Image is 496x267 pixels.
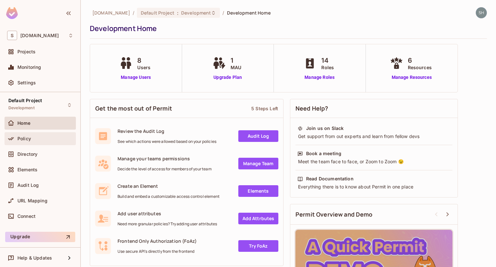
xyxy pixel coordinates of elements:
[118,221,217,227] span: Need more granular policies? Try adding user attributes
[17,183,39,188] span: Audit Log
[181,10,211,16] span: Development
[20,33,59,38] span: Workspace: sea.live
[297,133,450,140] div: Get support from out experts and learn from fellow devs
[8,105,35,111] span: Development
[297,158,450,165] div: Meet the team face to face, or Zoom to Zoom 😉
[17,255,52,261] span: Help & Updates
[118,183,220,189] span: Create an Element
[7,31,17,40] span: S
[321,56,334,65] span: 14
[133,10,134,16] li: /
[238,240,278,252] a: Try FoAz
[118,194,220,199] span: Build and embed a customizable access control element
[295,210,373,219] span: Permit Overview and Demo
[231,56,241,65] span: 1
[137,64,150,71] span: Users
[297,184,450,190] div: Everything there is to know about Permit in one place
[17,121,31,126] span: Home
[17,136,31,141] span: Policy
[118,238,197,244] span: Frontend Only Authorization (FoAz)
[137,56,150,65] span: 8
[17,167,37,172] span: Elements
[238,185,278,197] a: Elements
[408,64,432,71] span: Resources
[17,65,41,70] span: Monitoring
[118,210,217,217] span: Add user attributes
[408,56,432,65] span: 6
[118,166,212,172] span: Decide the level of access for members of your team
[388,74,435,81] a: Manage Resources
[17,49,36,54] span: Projects
[306,125,344,132] div: Join us on Slack
[231,64,241,71] span: MAU
[306,150,341,157] div: Book a meeting
[92,10,130,16] span: the active workspace
[17,198,47,203] span: URL Mapping
[238,158,278,169] a: Manage Team
[17,80,36,85] span: Settings
[118,155,212,162] span: Manage your teams permissions
[251,105,278,112] div: 5 Steps Left
[118,249,197,254] span: Use secure API's directly from the frontend
[90,24,484,33] div: Development Home
[238,213,278,224] a: Add Attrbutes
[17,152,37,157] span: Directory
[177,10,179,16] span: :
[118,74,154,81] a: Manage Users
[5,232,75,242] button: Upgrade
[238,130,278,142] a: Audit Log
[118,139,216,144] span: See which actions were allowed based on your policies
[8,98,42,103] span: Default Project
[6,7,18,19] img: SReyMgAAAABJRU5ErkJggg==
[295,104,328,112] span: Need Help?
[476,7,487,18] img: shyamalan.chemmery@testshipping.com
[118,128,216,134] span: Review the Audit Log
[222,10,224,16] li: /
[17,214,36,219] span: Connect
[141,10,174,16] span: Default Project
[95,104,172,112] span: Get the most out of Permit
[306,176,354,182] div: Read Documentation
[321,64,334,71] span: Roles
[227,10,271,16] span: Development Home
[211,74,244,81] a: Upgrade Plan
[302,74,337,81] a: Manage Roles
